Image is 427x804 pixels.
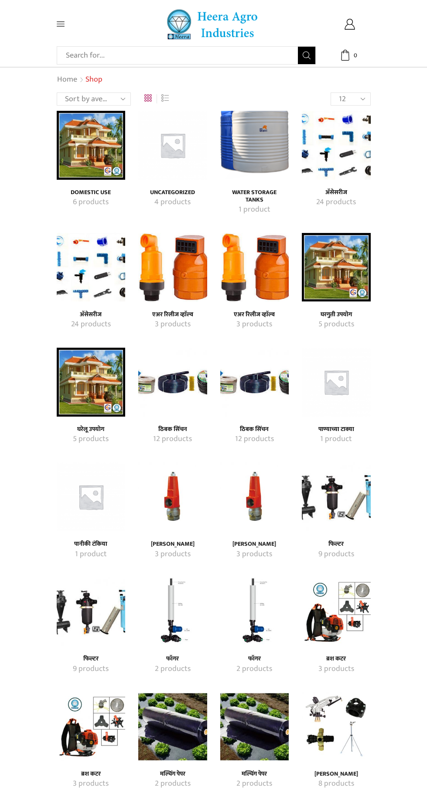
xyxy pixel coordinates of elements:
img: ब्रश कटर [57,692,126,761]
a: Visit product category घरेलू उपयोग [57,348,126,417]
a: Visit product category Water Storage Tanks [230,189,280,204]
a: Visit product category ठिबक सिंचन [148,426,198,433]
a: Visit product category ब्रश कटर [66,770,116,778]
a: Visit product category रेन गन [311,778,361,790]
a: Visit product category घरेलू उपयोग [66,434,116,445]
h4: घरेलू उपयोग [66,426,116,433]
a: Visit product category मल्चिंग पेपर [138,692,207,761]
h4: Water Storage Tanks [230,189,280,204]
nav: Breadcrumb [57,74,102,86]
a: Home [57,74,78,86]
a: Visit product category अ‍ॅसेसरीज [302,111,371,180]
h4: [PERSON_NAME] [230,541,280,548]
a: Visit product category फिल्टर [57,577,126,646]
a: Visit product category फिल्टर [311,541,361,548]
mark: 5 products [318,319,354,330]
mark: 24 products [316,197,356,208]
a: Visit product category अ‍ॅसेसरीज [311,197,361,208]
a: Visit product category घरगुती उपयोग [311,319,361,330]
mark: 9 products [73,664,109,675]
a: Visit product category एअर रिलीज व्हाॅल्व [148,311,198,318]
a: Visit product category रेन गन [302,692,371,761]
img: फॉगर [220,577,289,646]
a: Visit product category Water Storage Tanks [230,204,280,216]
img: प्रेशर रिलीफ व्हाॅल्व [220,462,289,531]
a: Visit product category घरेलू उपयोग [66,426,116,433]
img: मल्चिंग पेपर [220,692,289,761]
a: Visit product category प्रेशर रिलीफ व्हाॅल्व [230,549,280,560]
a: Visit product category पानीकी टंकिया [66,549,116,560]
a: Visit product category एअर रिलीज व्हाॅल्व [148,319,198,330]
h4: मल्चिंग पेपर [230,770,280,778]
a: Visit product category फॉगर [230,664,280,675]
a: Visit product category एअर रिलीज व्हाॅल्व [220,233,289,302]
a: Visit product category Domestic Use [66,197,116,208]
a: Visit product category फॉगर [138,577,207,646]
a: Visit product category मल्चिंग पेपर [148,770,198,778]
a: Visit product category प्रेशर रिलीफ व्हाॅल्व [230,541,280,548]
a: Visit product category पानीकी टंकिया [66,541,116,548]
a: Visit product category मल्चिंग पेपर [220,692,289,761]
a: Visit product category फिल्टर [311,549,361,560]
a: Visit product category पाण्याच्या टाक्या [302,348,371,417]
h4: फॉगर [148,655,198,663]
img: Domestic Use [57,111,126,180]
a: Visit product category फिल्टर [66,664,116,675]
h4: फिल्टर [66,655,116,663]
a: Visit product category Domestic Use [66,189,116,196]
mark: 3 products [73,778,109,790]
mark: 9 products [318,549,354,560]
img: फॉगर [138,577,207,646]
mark: 2 products [155,664,191,675]
a: Visit product category Uncategorized [148,197,198,208]
a: Visit product category एअर रिलीज व्हाॅल्व [230,319,280,330]
img: एअर रिलीज व्हाॅल्व [138,233,207,302]
h4: पानीकी टंकिया [66,541,116,548]
a: Visit product category घरगुती उपयोग [311,311,361,318]
a: Visit product category प्रेशर रिलीफ व्हाॅल्व [148,541,198,548]
mark: 3 products [318,664,354,675]
h4: घरगुती उपयोग [311,311,361,318]
img: पानीकी टंकिया [57,462,126,531]
mark: 1 product [239,204,270,216]
h4: [PERSON_NAME] [148,541,198,548]
mark: 1 product [320,434,352,445]
a: 0 [329,50,370,61]
a: Visit product category Uncategorized [148,189,198,196]
a: Visit product category रेन गन [311,770,361,778]
a: Visit product category मल्चिंग पेपर [148,778,198,790]
mark: 4 products [154,197,191,208]
img: पाण्याच्या टाक्या [302,348,371,417]
h4: एअर रिलीज व्हाॅल्व [148,311,198,318]
img: अ‍ॅसेसरीज [57,233,126,302]
h4: [PERSON_NAME] [311,770,361,778]
a: Visit product category ठिबक सिंचन [220,348,289,417]
mark: 5 products [73,434,109,445]
a: Visit product category ठिबक सिंचन [138,348,207,417]
a: Visit product category अ‍ॅसेसरीज [57,233,126,302]
img: रेन गन [302,692,371,761]
button: Search button [298,47,315,64]
select: Shop order [57,92,131,106]
a: Visit product category फॉगर [230,655,280,663]
mark: 2 products [236,664,272,675]
a: Visit product category फॉगर [220,577,289,646]
h4: ठिबक सिंचन [148,426,198,433]
h4: ठिबक सिंचन [230,426,280,433]
h4: फॉगर [230,655,280,663]
a: Visit product category प्रेशर रिलीफ व्हाॅल्व [138,462,207,531]
mark: 3 products [155,549,191,560]
a: Visit product category ब्रश कटर [311,655,361,663]
mark: 2 products [236,778,272,790]
img: घरगुती उपयोग [302,233,371,302]
a: Visit product category Water Storage Tanks [220,111,289,180]
a: Visit product category अ‍ॅसेसरीज [311,189,361,196]
mark: 12 products [153,434,192,445]
mark: 24 products [71,319,111,330]
span: 0 [351,51,360,60]
h4: एअर रिलीज व्हाॅल्व [230,311,280,318]
h4: मल्चिंग पेपर [148,770,198,778]
mark: 8 products [318,778,354,790]
img: फिल्टर [302,462,371,531]
mark: 3 products [236,549,272,560]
